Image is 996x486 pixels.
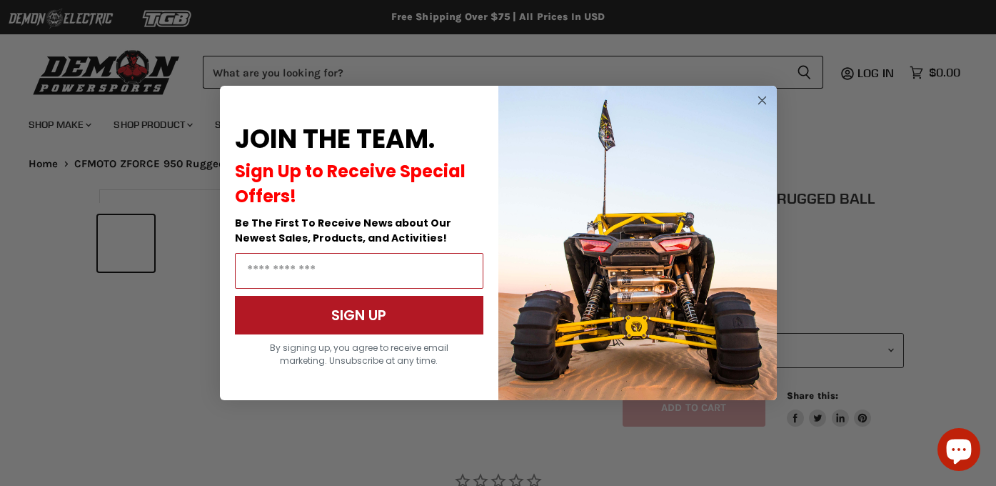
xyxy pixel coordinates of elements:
button: SIGN UP [235,296,483,334]
inbox-online-store-chat: Shopify online store chat [933,428,985,475]
button: Close dialog [753,91,771,109]
span: By signing up, you agree to receive email marketing. Unsubscribe at any time. [270,342,448,367]
input: Email Address [235,253,483,289]
img: a9095488-b6e7-41ba-879d-588abfab540b.jpeg [498,86,777,400]
span: JOIN THE TEAM. [235,121,435,157]
span: Be The First To Receive News about Our Newest Sales, Products, and Activities! [235,216,451,245]
span: Sign Up to Receive Special Offers! [235,159,466,208]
